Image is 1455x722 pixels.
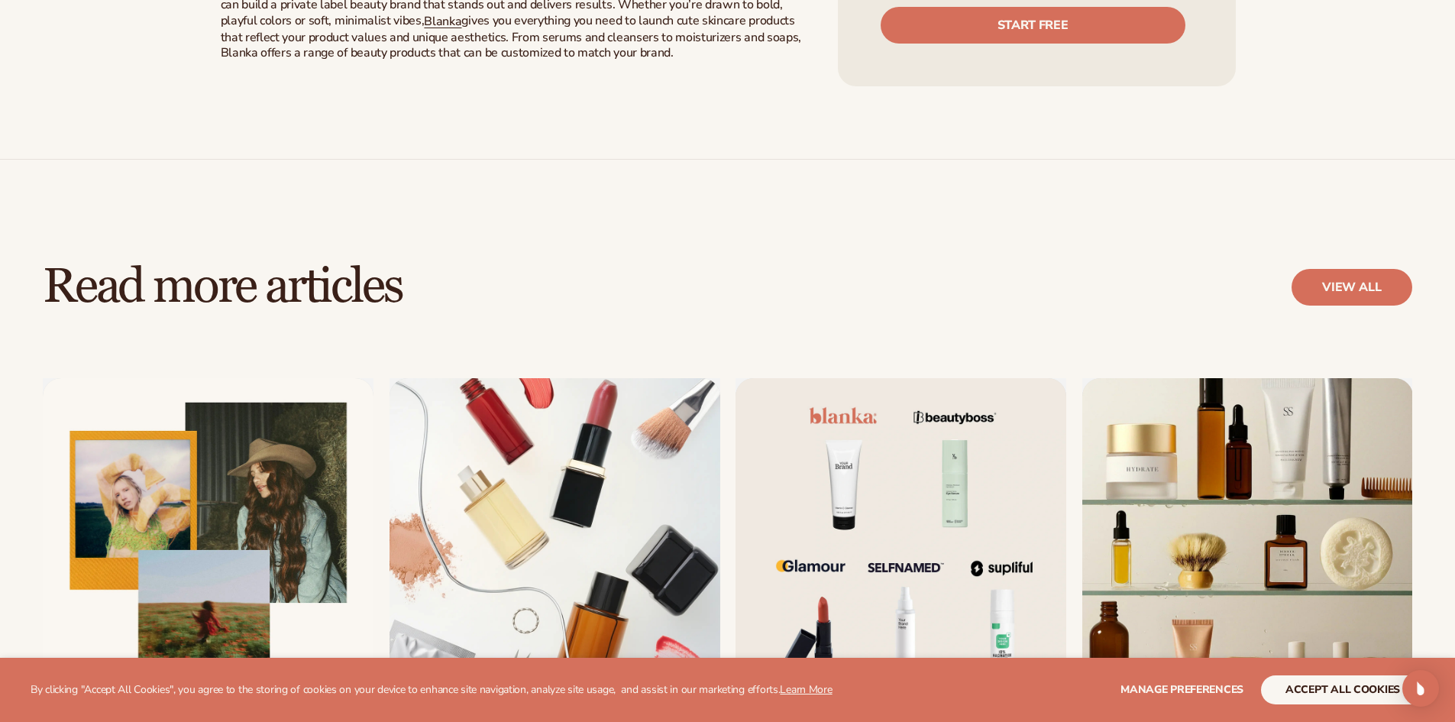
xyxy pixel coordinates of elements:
a: Start free [881,6,1185,43]
span: Manage preferences [1120,682,1243,697]
p: By clicking "Accept All Cookies", you agree to the storing of cookies on your device to enhance s... [31,684,833,697]
div: Open Intercom Messenger [1402,670,1439,707]
a: Learn More [780,682,832,697]
a: view all [1292,269,1412,306]
h2: Read more articles [43,261,402,312]
button: accept all cookies [1261,675,1424,704]
a: Blanka [424,13,461,30]
button: Manage preferences [1120,675,1243,704]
